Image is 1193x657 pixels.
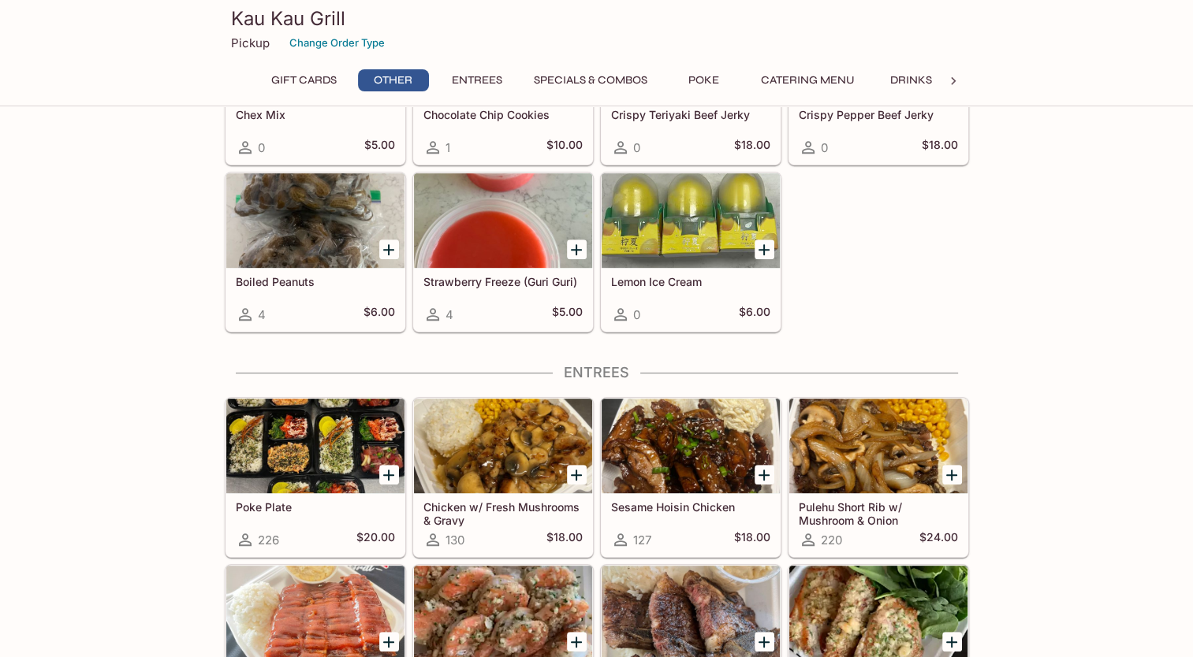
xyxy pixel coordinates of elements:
[413,173,593,332] a: Strawberry Freeze (Guri Guri)4$5.00
[633,533,651,547] span: 127
[423,500,583,526] h5: Chicken w/ Fresh Mushrooms & Gravy
[258,140,265,155] span: 0
[379,239,399,259] button: Add Boiled Peanuts
[567,632,587,651] button: Add Garlic Shrimp
[633,140,640,155] span: 0
[446,307,453,322] span: 4
[236,500,395,514] h5: Poke Plate
[755,465,774,484] button: Add Sesame Hoisin Chicken
[942,465,962,484] button: Add Pulehu Short Rib w/ Mushroom & Onion
[734,530,770,549] h5: $18.00
[226,399,405,493] div: Poke Plate
[525,69,656,91] button: Specials & Combos
[414,173,592,268] div: Strawberry Freeze (Guri Guri)
[231,35,270,50] p: Pickup
[258,307,266,322] span: 4
[258,533,279,547] span: 226
[552,305,583,324] h5: $5.00
[633,307,640,322] span: 0
[739,305,770,324] h5: $6.00
[442,69,513,91] button: Entrees
[282,31,392,55] button: Change Order Type
[734,138,770,157] h5: $18.00
[567,239,587,259] button: Add Strawberry Freeze (Guri Guri)
[602,173,780,268] div: Lemon Ice Cream
[821,140,828,155] span: 0
[236,275,395,288] h5: Boiled Peanuts
[601,173,781,332] a: Lemon Ice Cream0$6.00
[423,275,583,288] h5: Strawberry Freeze (Guri Guri)
[356,530,395,549] h5: $20.00
[567,465,587,484] button: Add Chicken w/ Fresh Mushrooms & Gravy
[413,398,593,557] a: Chicken w/ Fresh Mushrooms & Gravy130$18.00
[225,364,969,381] h4: Entrees
[611,500,770,514] h5: Sesame Hoisin Chicken
[363,305,395,324] h5: $6.00
[226,398,405,557] a: Poke Plate226$20.00
[788,398,968,557] a: Pulehu Short Rib w/ Mushroom & Onion220$24.00
[358,69,429,91] button: Other
[423,108,583,121] h5: Chocolate Chip Cookies
[755,632,774,651] button: Add Pulehu Beef Short Ribs
[414,399,592,493] div: Chicken w/ Fresh Mushrooms & Gravy
[611,275,770,288] h5: Lemon Ice Cream
[226,173,405,268] div: Boiled Peanuts
[546,138,583,157] h5: $10.00
[942,632,962,651] button: Add Garlic Ahi
[752,69,863,91] button: Catering Menu
[755,239,774,259] button: Add Lemon Ice Cream
[602,399,780,493] div: Sesame Hoisin Chicken
[379,632,399,651] button: Add BBQ Ribs
[236,108,395,121] h5: Chex Mix
[821,533,842,547] span: 220
[446,140,450,155] span: 1
[601,398,781,557] a: Sesame Hoisin Chicken127$18.00
[226,173,405,332] a: Boiled Peanuts4$6.00
[799,108,958,121] h5: Crispy Pepper Beef Jerky
[669,69,740,91] button: Poke
[611,108,770,121] h5: Crispy Teriyaki Beef Jerky
[789,399,967,493] div: Pulehu Short Rib w/ Mushroom & Onion
[546,530,583,549] h5: $18.00
[876,69,947,91] button: Drinks
[922,138,958,157] h5: $18.00
[364,138,395,157] h5: $5.00
[263,69,345,91] button: Gift Cards
[446,533,464,547] span: 130
[799,500,958,526] h5: Pulehu Short Rib w/ Mushroom & Onion
[379,465,399,484] button: Add Poke Plate
[231,6,963,31] h3: Kau Kau Grill
[919,530,958,549] h5: $24.00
